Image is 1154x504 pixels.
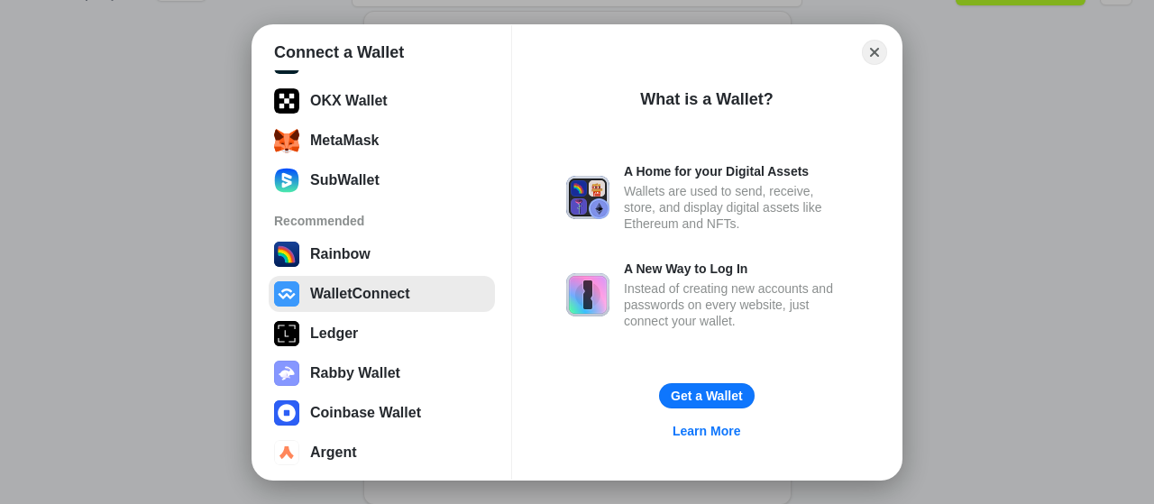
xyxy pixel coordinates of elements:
[274,41,404,63] h1: Connect a Wallet
[269,435,495,471] button: Argent
[269,236,495,272] button: Rainbow
[566,176,609,219] img: svg+xml,%3Csvg%20xmlns%3D%22http%3A%2F%2Fwww.w3.org%2F2000%2Fsvg%22%20fill%3D%22none%22%20viewBox...
[274,440,299,465] img: svg+xml,%3Csvg%20width%3D%2228%22%20height%3D%2228%22%20viewBox%3D%220%200%2028%2028%22%20fill%3D...
[269,276,495,312] button: WalletConnect
[310,246,371,262] div: Rainbow
[269,83,495,119] button: OKX Wallet
[624,261,847,277] div: A New Way to Log In
[659,383,755,408] button: Get a Wallet
[624,183,847,232] div: Wallets are used to send, receive, store, and display digital assets like Ethereum and NFTs.
[310,133,379,149] div: MetaMask
[269,43,495,79] button: Bitget Wallet
[662,419,751,443] a: Learn More
[310,93,388,109] div: OKX Wallet
[310,365,400,381] div: Rabby Wallet
[624,280,847,329] div: Instead of creating new accounts and passwords on every website, just connect your wallet.
[269,123,495,159] button: MetaMask
[269,316,495,352] button: Ledger
[310,444,357,461] div: Argent
[274,400,299,426] img: svg+xml,%3Csvg%20width%3D%2228%22%20height%3D%2228%22%20viewBox%3D%220%200%2028%2028%22%20fill%3D...
[310,286,410,302] div: WalletConnect
[310,405,421,421] div: Coinbase Wallet
[269,395,495,431] button: Coinbase Wallet
[274,88,299,114] img: 5VZ71FV6L7PA3gg3tXrdQ+DgLhC+75Wq3no69P3MC0NFQpx2lL04Ql9gHK1bRDjsSBIvScBnDTk1WrlGIZBorIDEYJj+rhdgn...
[274,321,299,346] img: svg+xml,%3Csvg%20xmlns%3D%22http%3A%2F%2Fwww.w3.org%2F2000%2Fsvg%22%20width%3D%2228%22%20height%3...
[274,128,299,153] img: svg+xml;base64,PHN2ZyB3aWR0aD0iMzUiIGhlaWdodD0iMzQiIHZpZXdCb3g9IjAgMCAzNSAzNCIgZmlsbD0ibm9uZSIgeG...
[274,49,299,74] img: svg+xml;base64,PHN2ZyB3aWR0aD0iNTEyIiBoZWlnaHQ9IjUxMiIgdmlld0JveD0iMCAwIDUxMiA1MTIiIGZpbGw9Im5vbm...
[566,273,609,316] img: svg+xml,%3Csvg%20xmlns%3D%22http%3A%2F%2Fwww.w3.org%2F2000%2Fsvg%22%20fill%3D%22none%22%20viewBox...
[269,355,495,391] button: Rabby Wallet
[274,168,299,193] img: svg+xml;base64,PHN2ZyB3aWR0aD0iMTYwIiBoZWlnaHQ9IjE2MCIgZmlsbD0ibm9uZSIgeG1sbnM9Imh0dHA6Ly93d3cudz...
[274,213,490,229] div: Recommended
[624,163,847,179] div: A Home for your Digital Assets
[269,162,495,198] button: SubWallet
[673,423,740,439] div: Learn More
[274,361,299,386] img: svg+xml,%3Csvg%20xmlns%3D%22http%3A%2F%2Fwww.w3.org%2F2000%2Fsvg%22%20fill%3D%22none%22%20viewBox...
[671,388,743,404] div: Get a Wallet
[310,172,380,188] div: SubWallet
[862,40,887,65] button: Close
[274,281,299,307] img: svg+xml,%3Csvg%20width%3D%2228%22%20height%3D%2228%22%20viewBox%3D%220%200%2028%2028%22%20fill%3D...
[310,325,358,342] div: Ledger
[640,88,773,110] div: What is a Wallet?
[274,242,299,267] img: svg+xml,%3Csvg%20width%3D%22120%22%20height%3D%22120%22%20viewBox%3D%220%200%20120%20120%22%20fil...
